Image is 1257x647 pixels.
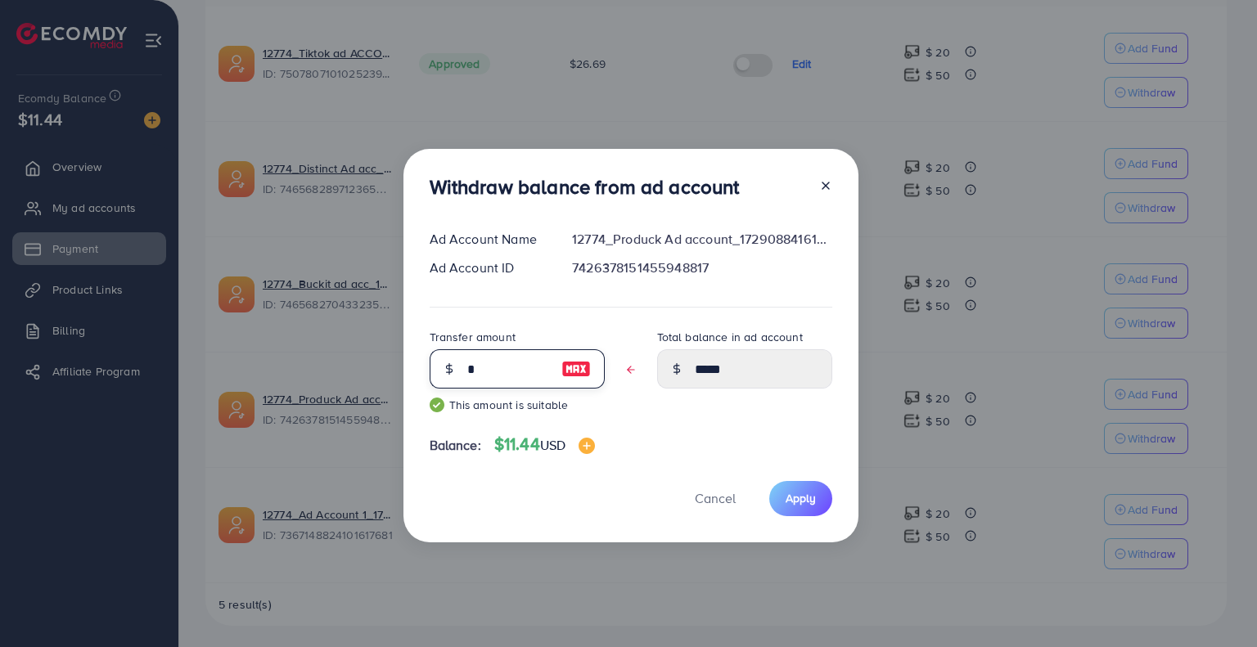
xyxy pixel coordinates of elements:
span: Balance: [430,436,481,455]
h3: Withdraw balance from ad account [430,175,740,199]
label: Transfer amount [430,329,516,345]
iframe: Chat [1187,573,1245,635]
small: This amount is suitable [430,397,605,413]
label: Total balance in ad account [657,329,803,345]
img: guide [430,398,444,412]
span: USD [540,436,565,454]
div: 7426378151455948817 [559,258,845,277]
img: image [561,359,591,379]
div: 12774_Produck Ad account_1729088416169 [559,230,845,249]
button: Cancel [674,481,756,516]
button: Apply [769,481,832,516]
span: Apply [786,490,816,506]
div: Ad Account Name [417,230,560,249]
div: Ad Account ID [417,258,560,277]
img: image [579,438,595,454]
h4: $11.44 [494,434,595,455]
span: Cancel [695,489,736,507]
